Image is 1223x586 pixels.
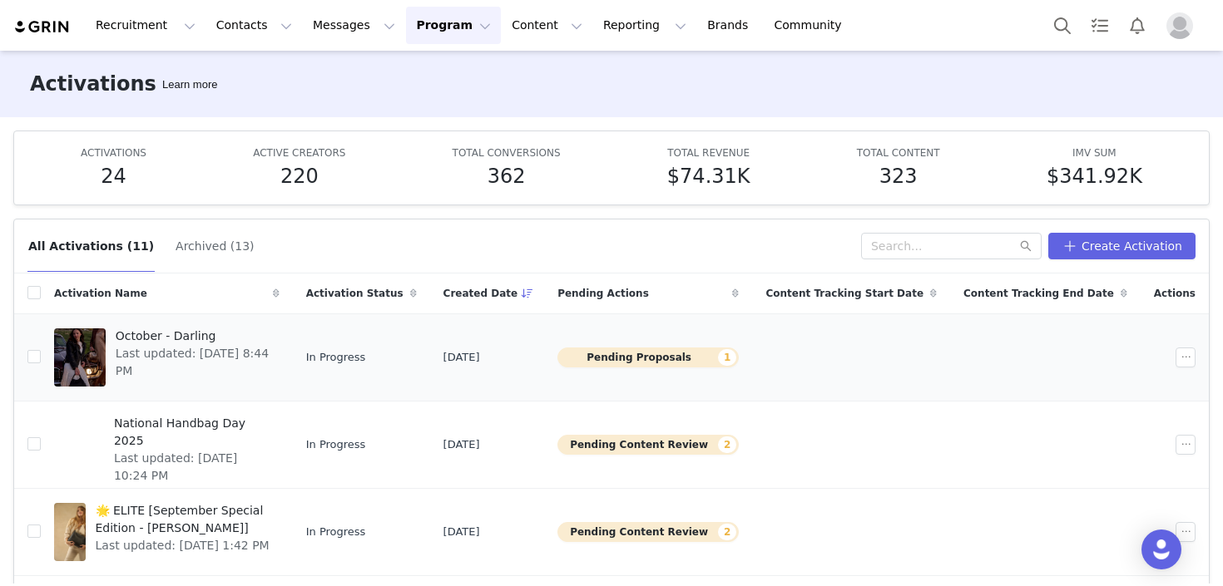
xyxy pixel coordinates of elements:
div: Actions [1141,276,1209,311]
h5: $74.31K [667,161,750,191]
a: National Handbag Day 2025Last updated: [DATE] 10:24 PM [54,411,280,478]
span: Content Tracking Start Date [765,286,923,301]
span: Last updated: [DATE] 10:24 PM [114,450,270,485]
span: ACTIVE CREATORS [253,147,345,159]
img: grin logo [13,19,72,35]
button: Reporting [593,7,696,44]
a: Community [765,7,859,44]
button: Messages [303,7,405,44]
i: icon: search [1020,240,1032,252]
h5: $341.92K [1047,161,1142,191]
span: Last updated: [DATE] 8:44 PM [116,345,270,380]
button: Pending Content Review2 [557,435,739,455]
span: Pending Actions [557,286,649,301]
h5: 24 [101,161,126,191]
span: In Progress [306,524,366,540]
button: Archived (13) [175,233,255,259]
h3: Activations [30,69,156,99]
span: Created Date [443,286,518,301]
span: [DATE] [443,349,480,366]
button: Notifications [1119,7,1156,44]
button: Program [406,7,501,44]
span: In Progress [306,349,366,366]
div: Open Intercom Messenger [1141,529,1181,569]
span: 🌟 ELITE [September Special Edition - [PERSON_NAME]] [96,502,270,537]
a: Brands [697,7,763,44]
h5: 362 [488,161,526,191]
span: [DATE] [443,524,480,540]
h5: 323 [879,161,918,191]
a: 🌟 ELITE [September Special Edition - [PERSON_NAME]]Last updated: [DATE] 1:42 PM [54,499,280,565]
h5: 220 [280,161,319,191]
span: Activation Name [54,286,147,301]
input: Search... [861,233,1042,259]
img: placeholder-profile.jpg [1166,12,1193,39]
a: Tasks [1082,7,1118,44]
button: Profile [1156,12,1210,39]
a: October - DarlingLast updated: [DATE] 8:44 PM [54,324,280,391]
span: IMV SUM [1072,147,1117,159]
span: Last updated: [DATE] 1:42 PM [96,537,270,554]
span: Content Tracking End Date [963,286,1114,301]
button: Pending Proposals1 [557,347,739,367]
button: Content [502,7,592,44]
span: ACTIVATIONS [81,147,146,159]
span: [DATE] [443,436,480,453]
span: Activation Status [306,286,404,301]
div: Tooltip anchor [159,76,220,93]
button: Create Activation [1048,233,1196,259]
span: National Handbag Day 2025 [114,415,270,450]
span: October - Darling [116,327,270,345]
button: All Activations (11) [27,233,155,259]
span: TOTAL CONTENT [857,147,940,159]
span: TOTAL CONVERSIONS [453,147,561,159]
button: Pending Content Review2 [557,522,739,542]
button: Contacts [206,7,302,44]
button: Recruitment [86,7,205,44]
span: TOTAL REVENUE [667,147,750,159]
button: Search [1044,7,1081,44]
span: In Progress [306,436,366,453]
